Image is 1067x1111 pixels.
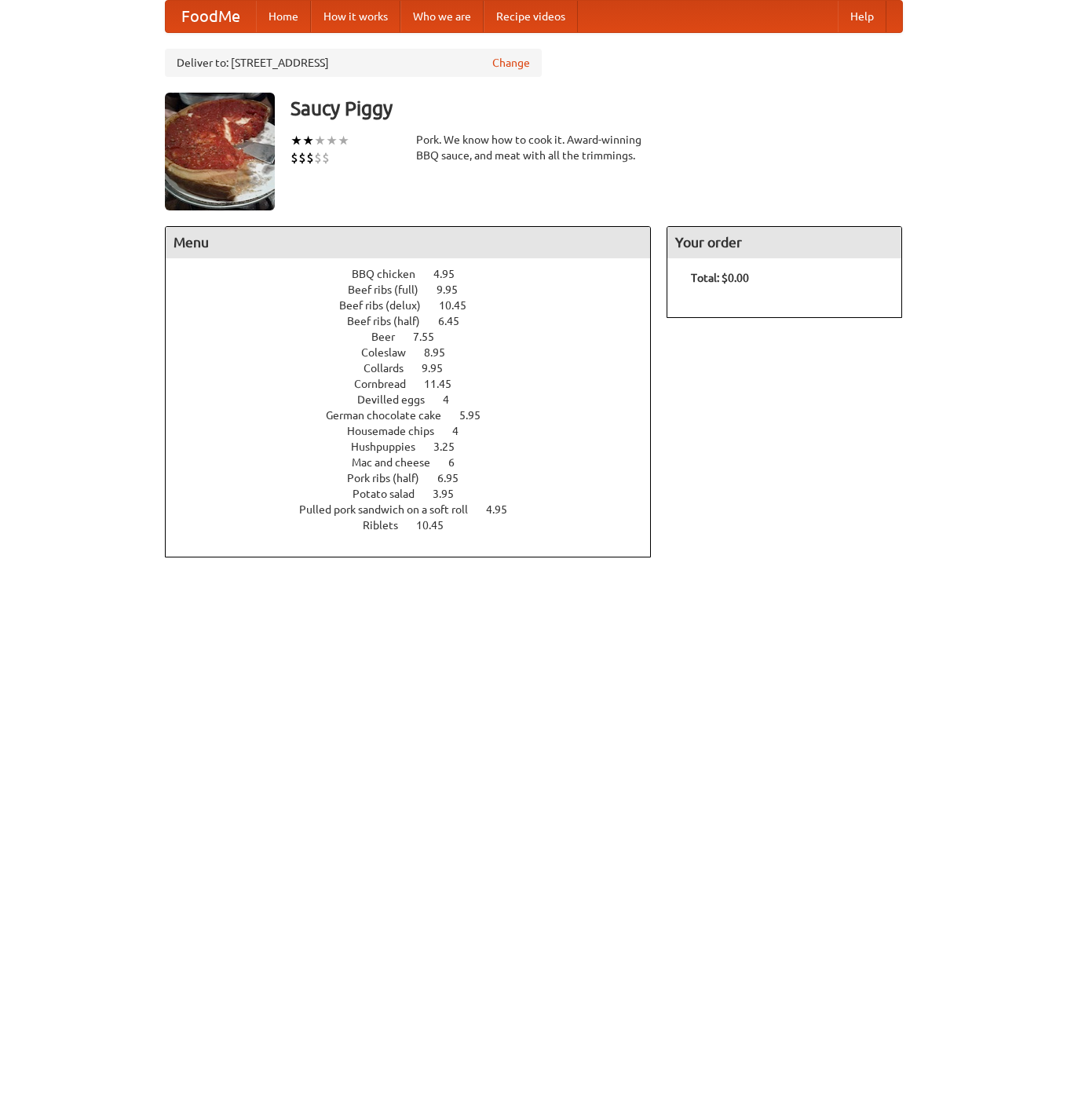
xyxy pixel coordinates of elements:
[166,1,256,32] a: FoodMe
[416,519,459,532] span: 10.45
[424,346,461,359] span: 8.95
[354,378,481,390] a: Cornbread 11.45
[322,149,330,166] li: $
[361,346,474,359] a: Coleslaw 8.95
[347,472,435,484] span: Pork ribs (half)
[291,93,903,124] h3: Saucy Piggy
[347,425,450,437] span: Housemade chips
[326,409,510,422] a: German chocolate cake 5.95
[351,440,484,453] a: Hushpuppies 3.25
[413,331,450,343] span: 7.55
[363,519,414,532] span: Riblets
[352,268,484,280] a: BBQ chicken 4.95
[486,503,523,516] span: 4.95
[339,299,437,312] span: Beef ribs (delux)
[838,1,886,32] a: Help
[299,503,536,516] a: Pulled pork sandwich on a soft roll 4.95
[424,378,467,390] span: 11.45
[166,227,651,258] h4: Menu
[291,132,302,149] li: ★
[691,272,749,284] b: Total: $0.00
[448,456,470,469] span: 6
[363,519,473,532] a: Riblets 10.45
[667,227,901,258] h4: Your order
[371,331,463,343] a: Beer 7.55
[311,1,400,32] a: How it works
[347,315,488,327] a: Beef ribs (half) 6.45
[299,503,484,516] span: Pulled pork sandwich on a soft roll
[165,49,542,77] div: Deliver to: [STREET_ADDRESS]
[364,362,472,375] a: Collards 9.95
[302,132,314,149] li: ★
[352,456,484,469] a: Mac and cheese 6
[256,1,311,32] a: Home
[371,331,411,343] span: Beer
[422,362,459,375] span: 9.95
[326,132,338,149] li: ★
[437,283,473,296] span: 9.95
[351,440,431,453] span: Hushpuppies
[348,283,487,296] a: Beef ribs (full) 9.95
[314,149,322,166] li: $
[443,393,465,406] span: 4
[165,93,275,210] img: angular.jpg
[298,149,306,166] li: $
[348,283,434,296] span: Beef ribs (full)
[416,132,652,163] div: Pork. We know how to cook it. Award-winning BBQ sauce, and meat with all the trimmings.
[357,393,440,406] span: Devilled eggs
[338,132,349,149] li: ★
[347,425,488,437] a: Housemade chips 4
[452,425,474,437] span: 4
[306,149,314,166] li: $
[459,409,496,422] span: 5.95
[291,149,298,166] li: $
[364,362,419,375] span: Collards
[354,378,422,390] span: Cornbread
[347,315,436,327] span: Beef ribs (half)
[339,299,495,312] a: Beef ribs (delux) 10.45
[433,440,470,453] span: 3.25
[439,299,482,312] span: 10.45
[433,488,470,500] span: 3.95
[352,456,446,469] span: Mac and cheese
[361,346,422,359] span: Coleslaw
[400,1,484,32] a: Who we are
[492,55,530,71] a: Change
[438,315,475,327] span: 6.45
[484,1,578,32] a: Recipe videos
[352,268,431,280] span: BBQ chicken
[326,409,457,422] span: German chocolate cake
[353,488,430,500] span: Potato salad
[433,268,470,280] span: 4.95
[357,393,478,406] a: Devilled eggs 4
[314,132,326,149] li: ★
[437,472,474,484] span: 6.95
[353,488,483,500] a: Potato salad 3.95
[347,472,488,484] a: Pork ribs (half) 6.95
